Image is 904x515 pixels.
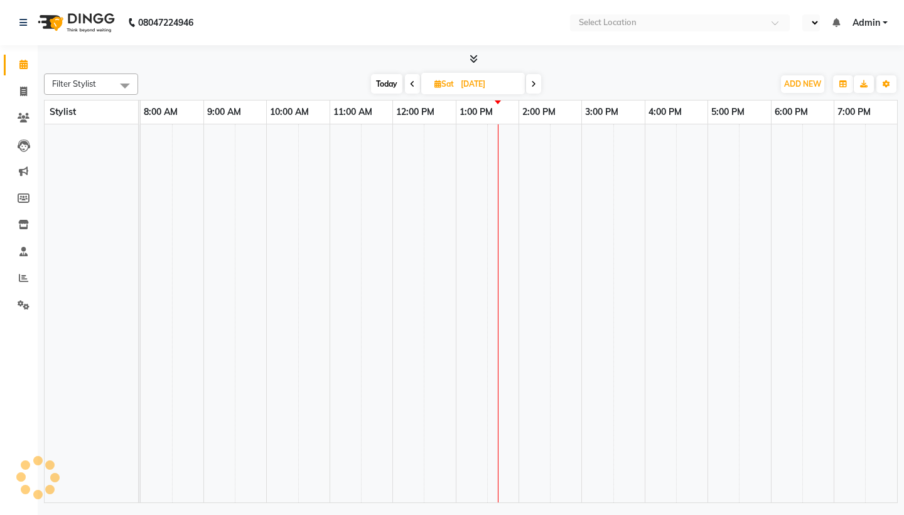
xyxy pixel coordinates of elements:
span: Sat [431,79,457,89]
a: 4:00 PM [645,103,685,121]
a: 5:00 PM [708,103,748,121]
a: 6:00 PM [772,103,811,121]
div: Select Location [579,16,637,29]
a: 9:00 AM [204,103,244,121]
a: 2:00 PM [519,103,559,121]
a: 11:00 AM [330,103,375,121]
img: logo [32,5,118,40]
span: Today [371,74,402,94]
a: 12:00 PM [393,103,438,121]
span: Admin [853,16,880,30]
b: 08047224946 [138,5,193,40]
input: 2025-09-06 [457,75,520,94]
a: 7:00 PM [834,103,874,121]
span: Stylist [50,106,76,117]
a: 3:00 PM [582,103,621,121]
button: ADD NEW [781,75,824,93]
span: ADD NEW [784,79,821,89]
span: Filter Stylist [52,79,96,89]
a: 10:00 AM [267,103,312,121]
a: 1:00 PM [456,103,496,121]
a: 8:00 AM [141,103,181,121]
